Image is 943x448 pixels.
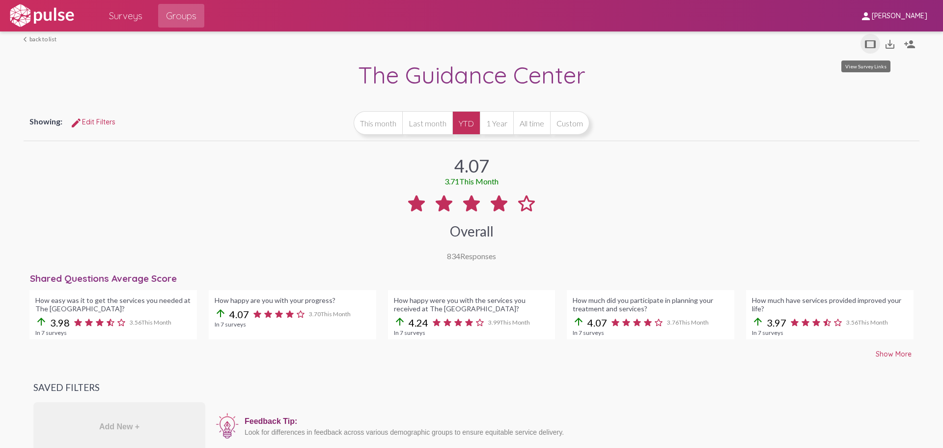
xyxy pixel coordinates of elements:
span: 3.76 [667,319,709,326]
mat-icon: arrow_upward [573,316,584,328]
button: Last month [402,111,452,135]
div: How much did you participate in planning your treatment and services? [573,296,728,313]
div: How happy were you with the services you received at The [GEOGRAPHIC_DATA]? [394,296,550,313]
div: In 7 surveys [35,329,191,336]
div: Overall [450,223,494,239]
mat-icon: tablet [864,38,876,50]
span: 834 [447,251,460,261]
span: This Month [500,319,530,326]
span: This Month [141,319,171,326]
div: Feedback Tip: [245,417,905,426]
img: white-logo.svg [8,3,76,28]
div: Look for differences in feedback across various demographic groups to ensure equitable service de... [245,428,905,436]
div: 3.71 [444,177,499,186]
button: All time [513,111,550,135]
mat-icon: Person [904,38,915,50]
button: This month [354,111,402,135]
mat-icon: arrow_upward [35,316,47,328]
span: This Month [679,319,709,326]
span: 3.97 [767,317,786,329]
span: 3.56 [846,319,888,326]
mat-icon: person [860,10,872,22]
div: Shared Questions Average Score [30,272,919,284]
span: 4.24 [409,317,428,329]
a: Groups [158,4,204,28]
button: Show More [868,345,919,363]
span: [PERSON_NAME] [872,12,927,21]
button: Edit FiltersEdit Filters [62,113,123,131]
mat-icon: arrow_upward [394,316,406,328]
span: Groups [166,7,196,25]
span: 3.98 [50,317,70,329]
div: In 7 surveys [573,329,728,336]
span: This Month [321,310,351,318]
span: Show More [876,350,912,358]
button: Custom [550,111,589,135]
span: This Month [858,319,888,326]
button: YTD [452,111,480,135]
span: Surveys [109,7,142,25]
div: 4.07 [454,155,489,177]
div: The Guidance Center [24,60,919,92]
button: tablet [860,34,880,54]
div: In 7 surveys [394,329,550,336]
span: 3.70 [309,310,351,318]
mat-icon: arrow_upward [215,307,226,319]
span: 4.07 [229,308,249,320]
a: Surveys [101,4,150,28]
mat-icon: Edit Filters [70,117,82,129]
span: 3.99 [488,319,530,326]
div: How happy are you with your progress? [215,296,370,304]
div: In 7 surveys [752,329,908,336]
div: In 7 surveys [215,321,370,328]
button: 1 Year [480,111,513,135]
div: How easy was it to get the services you needed at The [GEOGRAPHIC_DATA]? [35,296,191,313]
span: Edit Filters [70,118,115,126]
mat-icon: Download [884,38,896,50]
img: icon12.png [215,412,240,440]
mat-icon: arrow_back_ios [24,36,29,42]
h3: Saved Filters [33,382,910,393]
button: Download [880,34,900,54]
div: Responses [447,251,496,261]
div: How much have services provided improved your life? [752,296,908,313]
span: 4.07 [587,317,607,329]
button: [PERSON_NAME] [852,6,935,25]
mat-icon: arrow_upward [752,316,764,328]
a: back to list [24,35,56,43]
span: 3.56 [130,319,171,326]
span: This Month [459,177,499,186]
span: Showing: [29,117,62,126]
button: Person [900,34,919,54]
